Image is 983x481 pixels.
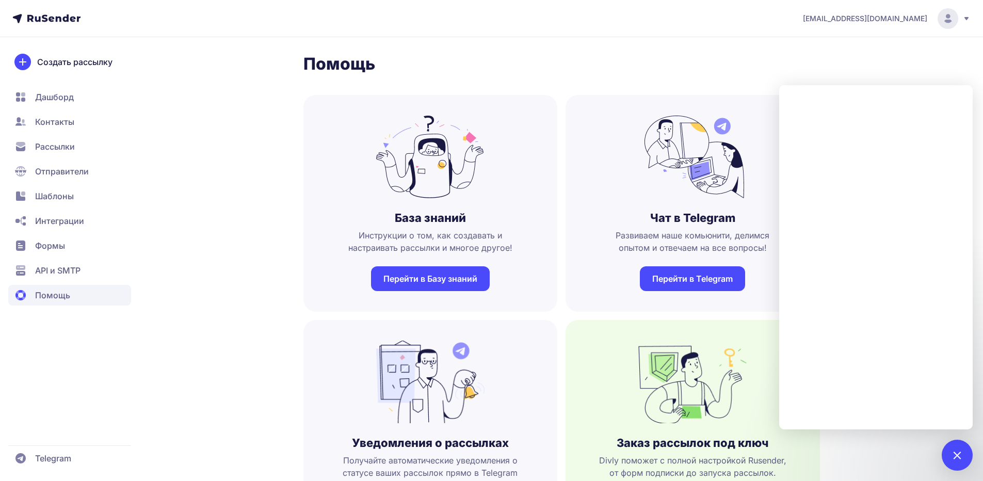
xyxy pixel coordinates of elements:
[617,436,768,450] h3: Заказ рассылок под ключ
[35,140,75,153] span: Рассылки
[582,454,803,479] span: Divly поможет с полной настройкой Rusender, от форм подписки до запуска рассылок.
[650,211,735,225] h3: Чат в Telegram
[320,229,541,254] span: Инструкции о том, как создавать и настраивать рассылки и многое другое!
[35,116,74,128] span: Контакты
[35,239,65,252] span: Формы
[37,56,112,68] span: Создать рассылку
[638,116,747,198] img: no_photo
[35,215,84,227] span: Интеграции
[35,452,71,464] span: Telegram
[371,266,490,291] a: Перейти в Базу знаний
[376,116,485,198] img: no_photo
[320,454,541,479] span: Получайте автоматические уведомления о статусе ваших рассылок прямо в Telegram
[352,436,509,450] h3: Уведомления о рассылках
[35,289,70,301] span: Помощь
[638,341,747,423] img: no_photo
[582,229,803,254] span: Развиваем наше комьюнити, делимся опытом и отвечаем на все вопросы!
[35,190,74,202] span: Шаблоны
[303,54,820,74] h1: Помощь
[35,91,74,103] span: Дашборд
[35,264,80,277] span: API и SMTP
[35,165,89,178] span: Отправители
[376,341,485,423] img: no_photo
[640,266,745,291] a: Перейти в Telegram
[395,211,466,225] h3: База знаний
[803,13,927,24] span: [EMAIL_ADDRESS][DOMAIN_NAME]
[8,448,131,469] a: Telegram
